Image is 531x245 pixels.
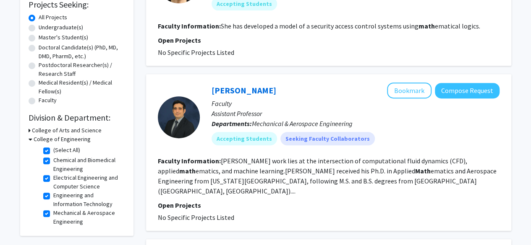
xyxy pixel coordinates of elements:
label: Chemical and Biomedical Engineering [53,156,123,173]
p: Assistant Professor [212,108,500,119]
a: [PERSON_NAME] [212,85,276,95]
h2: Division & Department: [29,113,125,123]
mat-chip: Accepting Students [212,132,277,145]
span: No Specific Projects Listed [158,213,234,222]
b: math [419,22,435,30]
b: Math [415,167,431,175]
h3: College of Arts and Science [32,126,102,135]
label: Medical Resident(s) / Medical Fellow(s) [39,78,125,96]
label: Doctoral Candidate(s) (PhD, MD, DMD, PharmD, etc.) [39,43,125,61]
label: Postdoctoral Researcher(s) / Research Staff [39,61,125,78]
b: Faculty Information: [158,22,221,30]
p: Open Projects [158,200,500,210]
iframe: Chat [6,207,36,239]
mat-chip: Seeking Faculty Collaborators [280,132,375,145]
label: Undergraduate(s) [39,23,83,32]
h3: College of Engineering [34,135,91,144]
label: Master's Student(s) [39,33,88,42]
button: Compose Request to Engin Danis [435,83,500,98]
b: Departments: [212,119,252,128]
span: No Specific Projects Listed [158,48,234,57]
p: Open Projects [158,35,500,45]
label: (Select All) [53,146,80,155]
p: Faculty [212,98,500,108]
label: Faculty [39,96,57,105]
label: All Projects [39,13,67,22]
b: Faculty Information: [158,157,221,165]
fg-read-more: She has developed a model of a security access control systems using ematical logics. [221,22,480,30]
b: math [179,167,196,175]
fg-read-more: [PERSON_NAME] work lies at the intersection of computational fluid dynamics (CFD), applied ematic... [158,157,497,195]
label: Engineering and Information Technology [53,191,123,209]
span: Mechanical & Aerospace Engineering [252,119,353,128]
label: Mechanical & Aerospace Engineering [53,209,123,226]
label: Electrical Engineering and Computer Science [53,173,123,191]
button: Add Engin Danis to Bookmarks [387,83,432,98]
